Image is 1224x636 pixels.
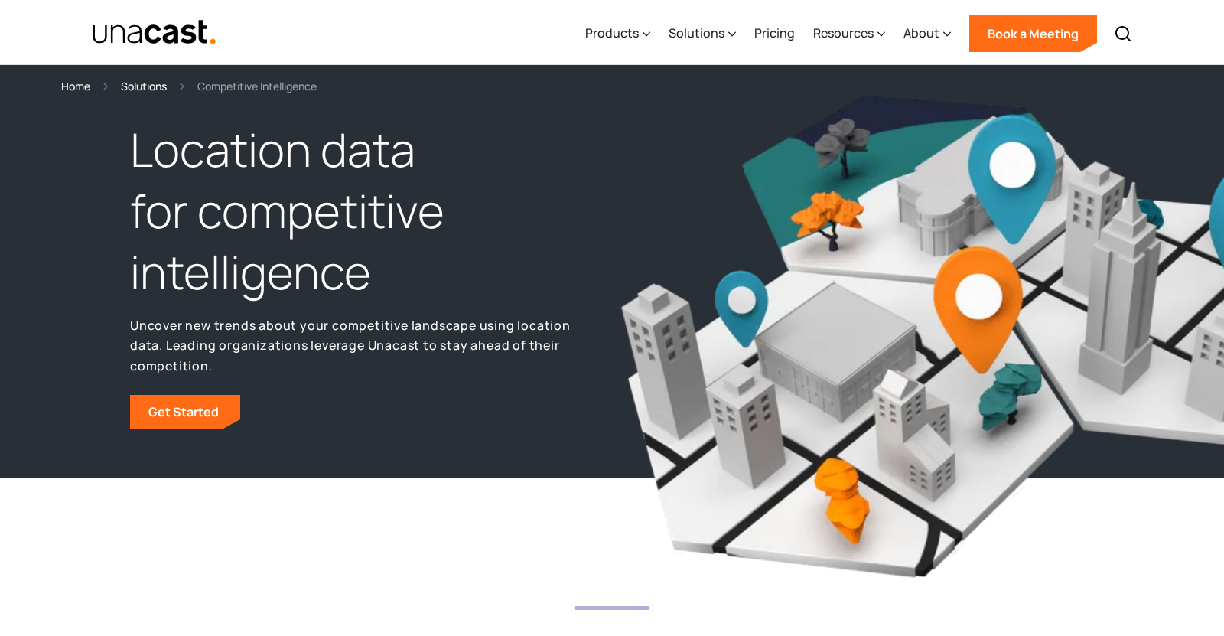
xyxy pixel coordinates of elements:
div: Resources [813,2,885,65]
p: Uncover new trends about your competitive landscape using location data. Leading organizations le... [130,315,604,377]
div: Products [585,2,650,65]
img: Unacast text logo [92,19,216,46]
a: Get Started [130,395,240,429]
a: Home [61,77,90,95]
a: Book a Meeting [969,15,1097,52]
div: Products [585,24,639,42]
a: Solutions [121,77,167,95]
img: Search icon [1114,24,1132,43]
div: Resources [813,24,874,42]
div: Solutions [669,24,724,42]
div: Solutions [669,2,736,65]
h1: Location data for competitive intelligence [130,119,604,302]
div: About [903,2,951,65]
div: About [903,24,939,42]
div: Competitive Intelligence [197,77,317,95]
a: Pricing [754,2,795,65]
a: home [92,19,216,46]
